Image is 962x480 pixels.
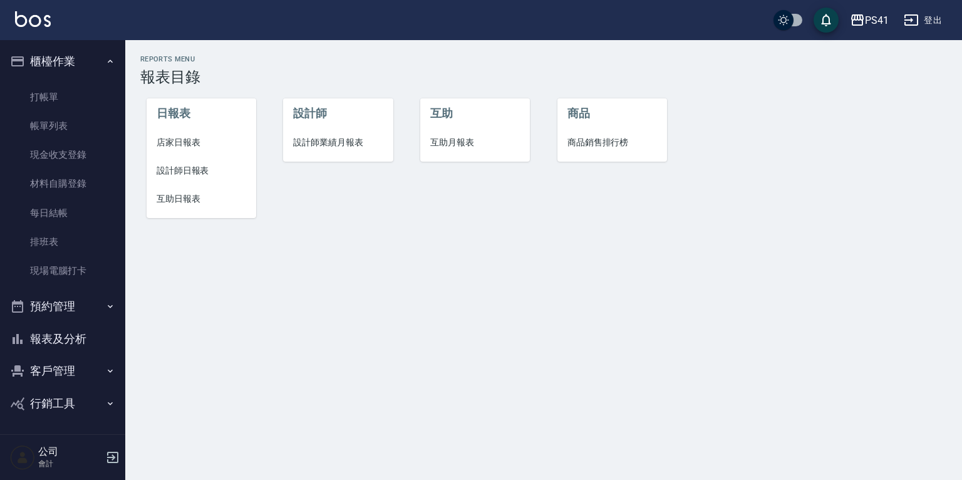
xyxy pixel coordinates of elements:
[147,98,256,128] li: 日報表
[157,192,246,206] span: 互助日報表
[157,164,246,177] span: 設計師日報表
[814,8,839,33] button: save
[38,446,102,458] h5: 公司
[420,98,530,128] li: 互助
[38,458,102,469] p: 會計
[283,98,393,128] li: 設計師
[5,227,120,256] a: 排班表
[293,136,383,149] span: 設計師業績月報表
[5,83,120,112] a: 打帳單
[5,45,120,78] button: 櫃檯作業
[147,128,256,157] a: 店家日報表
[5,199,120,227] a: 每日結帳
[5,323,120,355] button: 報表及分析
[140,55,947,63] h2: Reports Menu
[557,98,667,128] li: 商品
[899,9,947,32] button: 登出
[10,445,35,470] img: Person
[140,68,947,86] h3: 報表目錄
[283,128,393,157] a: 設計師業績月報表
[147,185,256,213] a: 互助日報表
[5,140,120,169] a: 現金收支登錄
[15,11,51,27] img: Logo
[147,157,256,185] a: 設計師日報表
[5,355,120,387] button: 客戶管理
[557,128,667,157] a: 商品銷售排行榜
[567,136,657,149] span: 商品銷售排行榜
[845,8,894,33] button: PS41
[5,256,120,285] a: 現場電腦打卡
[430,136,520,149] span: 互助月報表
[5,387,120,420] button: 行銷工具
[420,128,530,157] a: 互助月報表
[157,136,246,149] span: 店家日報表
[5,290,120,323] button: 預約管理
[5,112,120,140] a: 帳單列表
[865,13,889,28] div: PS41
[5,169,120,198] a: 材料自購登錄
